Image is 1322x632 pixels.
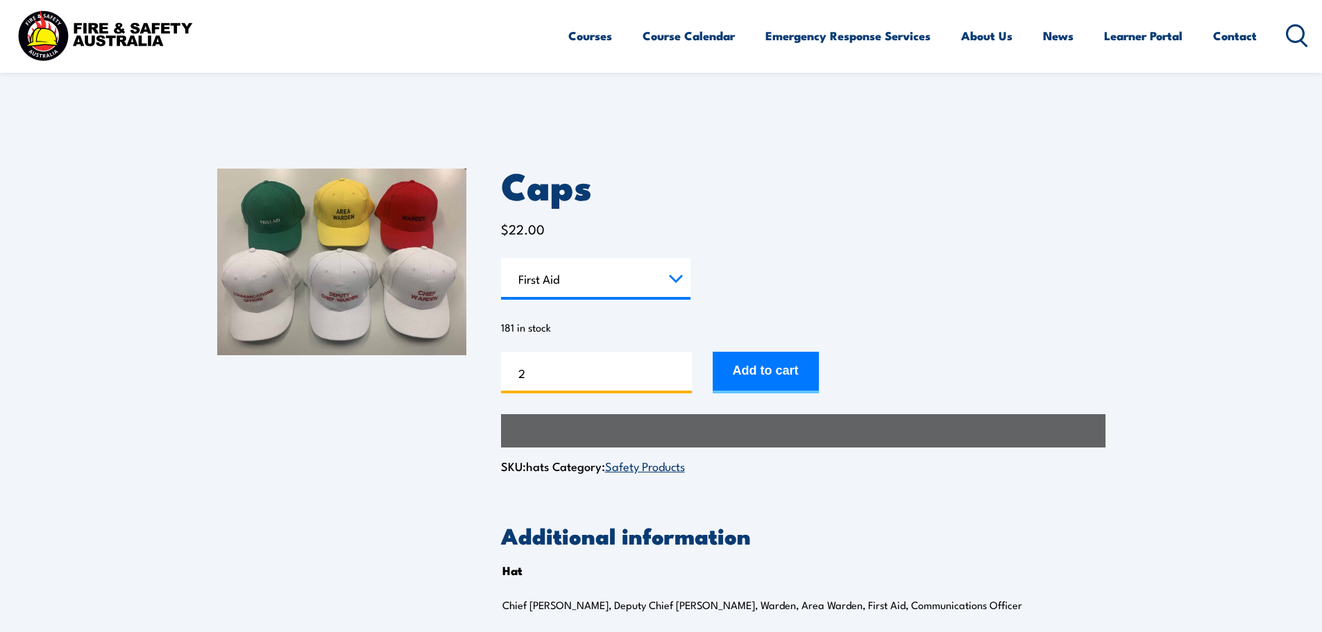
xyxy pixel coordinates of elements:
span: SKU: [501,457,549,475]
a: Contact [1213,17,1257,54]
bdi: 22.00 [501,219,545,238]
p: Chief [PERSON_NAME], Deputy Chief [PERSON_NAME], Warden, Area Warden, First Aid, Communications O... [502,598,1056,612]
img: caps-scaled-1.jpg [217,169,466,355]
a: Courses [568,17,612,54]
a: Learner Portal [1104,17,1183,54]
h1: Caps [501,169,1105,201]
a: News [1043,17,1074,54]
a: Safety Products [605,457,685,474]
h2: Additional information [501,525,1105,545]
button: Add to cart [713,352,819,393]
input: Product quantity [501,352,692,393]
span: $ [501,219,509,238]
span: hats [526,457,549,475]
a: Course Calendar [643,17,735,54]
p: 181 in stock [501,321,1105,334]
th: Hat [502,560,523,581]
span: Category: [552,457,685,475]
a: Emergency Response Services [765,17,931,54]
a: About Us [961,17,1012,54]
iframe: Secure express checkout frame [498,411,1108,450]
